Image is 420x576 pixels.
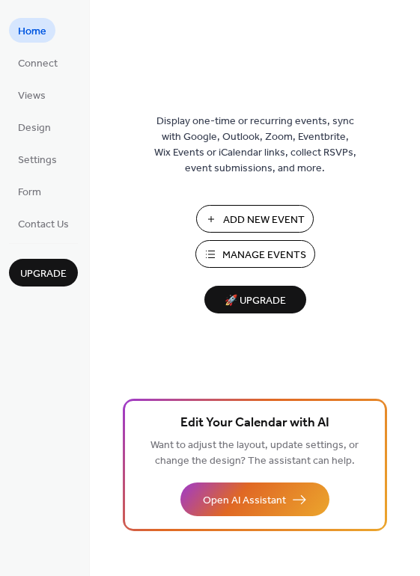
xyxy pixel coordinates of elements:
span: Design [18,120,51,136]
button: Open AI Assistant [180,482,329,516]
span: Manage Events [222,248,306,263]
span: Open AI Assistant [203,493,286,509]
a: Connect [9,50,67,75]
button: Manage Events [195,240,315,268]
button: Add New Event [196,205,314,233]
span: Home [18,24,46,40]
span: Connect [18,56,58,72]
a: Home [9,18,55,43]
span: 🚀 Upgrade [213,291,297,311]
a: Form [9,179,50,203]
span: Upgrade [20,266,67,282]
a: Settings [9,147,66,171]
span: Views [18,88,46,104]
span: Settings [18,153,57,168]
a: Views [9,82,55,107]
span: Display one-time or recurring events, sync with Google, Outlook, Zoom, Eventbrite, Wix Events or ... [154,114,356,177]
button: Upgrade [9,259,78,287]
span: Want to adjust the layout, update settings, or change the design? The assistant can help. [150,435,359,471]
span: Form [18,185,41,200]
a: Design [9,114,60,139]
span: Contact Us [18,217,69,233]
span: Add New Event [223,212,305,228]
button: 🚀 Upgrade [204,286,306,313]
a: Contact Us [9,211,78,236]
span: Edit Your Calendar with AI [180,413,329,434]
